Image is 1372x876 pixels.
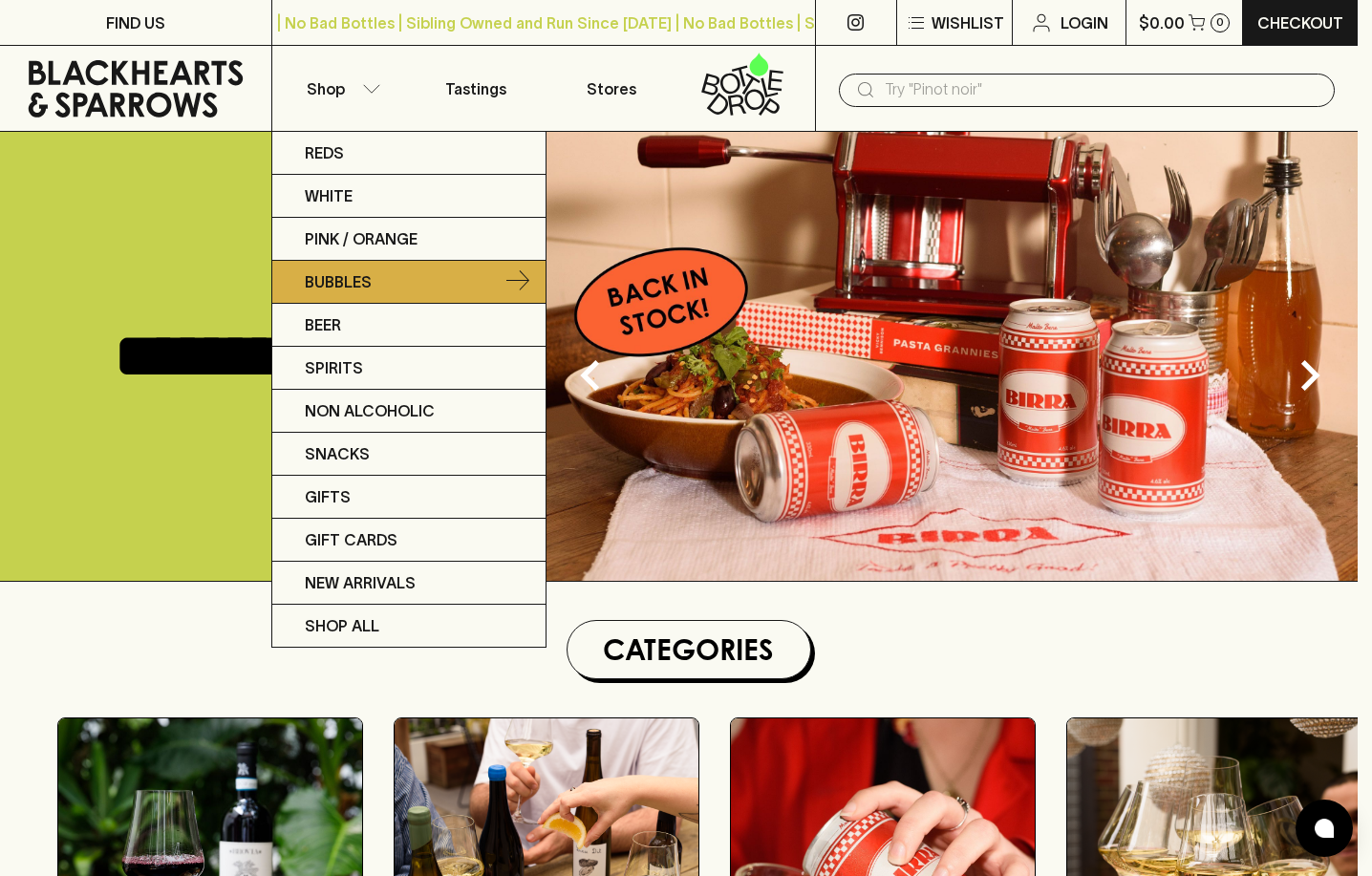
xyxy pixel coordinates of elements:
[305,399,435,422] p: Non Alcoholic
[272,132,546,175] a: Reds
[272,261,546,304] a: Bubbles
[272,304,546,347] a: Beer
[272,562,546,605] a: New Arrivals
[305,270,372,293] p: Bubbles
[305,227,418,250] p: Pink / Orange
[305,528,397,551] p: Gift Cards
[305,614,379,637] p: SHOP ALL
[272,433,546,476] a: Snacks
[305,184,353,207] p: White
[305,571,416,594] p: New Arrivals
[272,175,546,218] a: White
[305,141,344,164] p: Reds
[272,476,546,519] a: Gifts
[272,390,546,433] a: Non Alcoholic
[1315,819,1334,838] img: bubble-icon
[305,442,370,465] p: Snacks
[272,605,546,647] a: SHOP ALL
[305,485,351,508] p: Gifts
[272,347,546,390] a: Spirits
[272,519,546,562] a: Gift Cards
[272,218,546,261] a: Pink / Orange
[305,356,363,379] p: Spirits
[305,313,341,336] p: Beer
